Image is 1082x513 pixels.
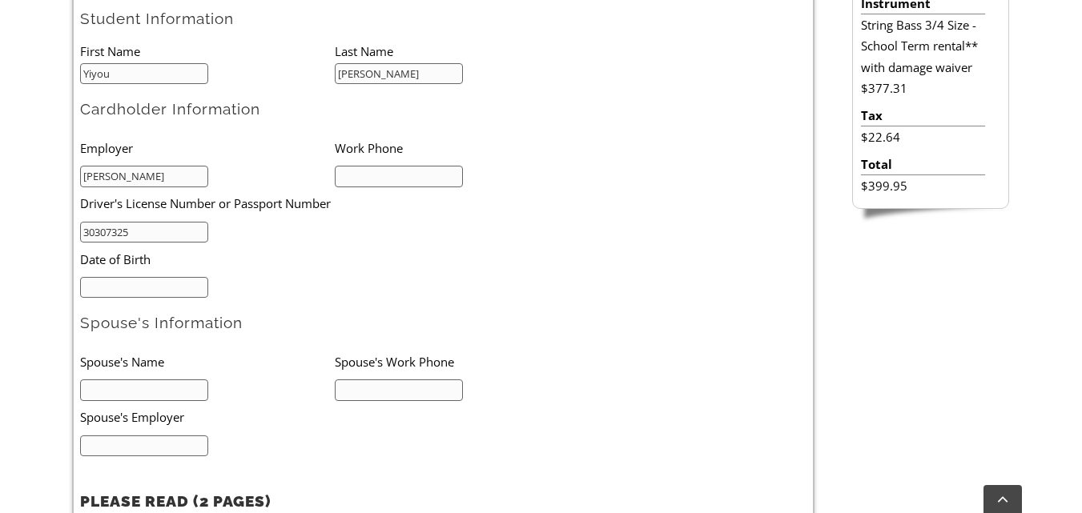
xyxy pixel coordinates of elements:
[80,131,335,164] li: Employer
[176,4,200,22] span: of 2
[335,345,589,378] li: Spouse's Work Phone
[861,175,985,196] li: $399.95
[80,401,538,434] li: Spouse's Employer
[80,9,807,29] h2: Student Information
[852,209,1009,223] img: sidebar-footer.png
[861,14,985,98] li: String Bass 3/4 Size - School Term rental** with damage waiver $377.31
[861,126,985,147] li: $22.64
[335,41,589,62] li: Last Name
[133,3,176,21] input: Page
[80,492,271,510] strong: PLEASE READ (2 PAGES)
[80,313,807,333] h2: Spouse's Information
[80,242,538,275] li: Date of Birth
[861,154,985,175] li: Total
[80,41,335,62] li: First Name
[861,105,985,126] li: Tax
[80,345,335,378] li: Spouse's Name
[335,131,589,164] li: Work Phone
[80,99,807,119] h2: Cardholder Information
[342,4,456,21] select: Zoom
[80,187,538,220] li: Driver's License Number or Passport Number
